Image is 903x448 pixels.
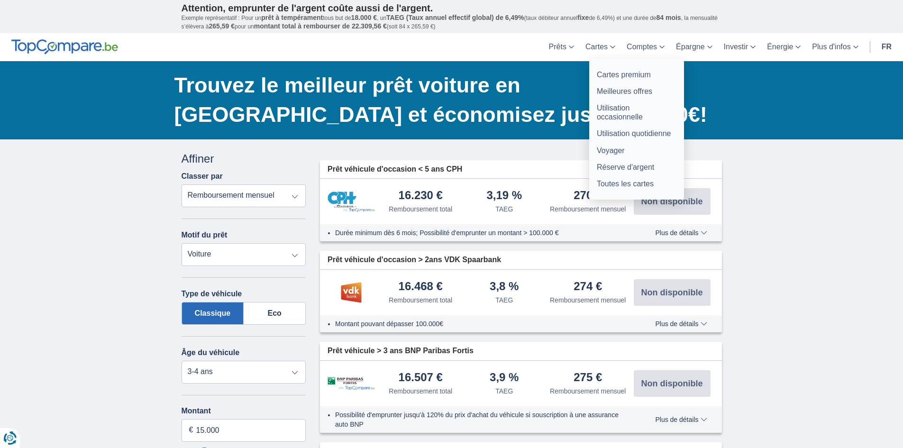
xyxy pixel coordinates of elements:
span: Non disponible [641,379,703,388]
span: Plus de détails [655,320,707,327]
a: Plus d'infos [806,33,864,61]
li: Durée minimum dès 6 mois; Possibilité d'emprunter un montant > 100.000 € [335,228,628,238]
div: 3,8 % [490,281,519,293]
a: Cartes [580,33,621,61]
div: Remboursement total [389,386,452,396]
div: 270 € [574,190,602,202]
img: TopCompare [11,39,118,55]
label: Âge du véhicule [182,348,240,357]
a: fr [876,33,897,61]
span: € [189,425,193,436]
label: Classique [182,302,244,325]
div: 275 € [574,372,602,384]
a: Utilisation quotidienne [593,125,680,142]
button: Plus de détails [648,229,714,237]
a: Réserve d'argent [593,159,680,175]
button: Plus de détails [648,416,714,423]
img: pret personnel CPH Banque [328,192,375,212]
label: Classer par [182,172,223,181]
span: 18.000 € [351,14,377,21]
div: 16.507 € [399,372,443,384]
img: pret personnel BNP Paribas Fortis [328,377,375,391]
label: Montant [182,407,306,415]
img: pret personnel VDK bank [328,281,375,304]
div: Remboursement total [389,295,452,305]
span: 84 mois [657,14,681,21]
div: TAEG [495,386,513,396]
span: 265,59 € [209,22,235,30]
a: Épargne [670,33,718,61]
div: Remboursement mensuel [550,204,626,214]
label: Type de véhicule [182,290,242,298]
li: Possibilité d'emprunter jusqu'à 120% du prix d'achat du véhicule si souscription à une assurance ... [335,410,628,429]
li: Montant pouvant dépasser 100.000€ [335,319,628,329]
span: fixe [577,14,589,21]
button: Non disponible [634,279,711,306]
span: Prêt véhicule > 3 ans BNP Paribas Fortis [328,346,474,357]
p: Attention, emprunter de l'argent coûte aussi de l'argent. [182,2,722,14]
button: Non disponible [634,188,711,215]
button: Plus de détails [648,320,714,328]
a: Énergie [761,33,806,61]
div: Affiner [182,151,306,167]
div: Remboursement mensuel [550,386,626,396]
a: Voyager [593,142,680,159]
span: Plus de détails [655,229,707,236]
span: Plus de détails [655,416,707,423]
a: Prêts [543,33,580,61]
a: Meilleures offres [593,83,680,100]
span: Prêt véhicule d'occasion > 2ans VDK Spaarbank [328,255,501,265]
a: Investir [718,33,762,61]
a: Comptes [621,33,670,61]
div: Remboursement total [389,204,452,214]
label: Eco [244,302,306,325]
div: TAEG [495,204,513,214]
p: Exemple représentatif : Pour un tous but de , un (taux débiteur annuel de 6,49%) et une durée de ... [182,14,722,31]
div: 16.468 € [399,281,443,293]
span: Prêt véhicule d'occasion < 5 ans CPH [328,164,462,175]
h1: Trouvez le meilleur prêt voiture en [GEOGRAPHIC_DATA] et économisez jusqu'à 3800€! [174,71,722,129]
a: Cartes premium [593,66,680,83]
span: TAEG (Taux annuel effectif global) de 6,49% [386,14,524,21]
span: montant total à rembourser de 22.309,56 € [254,22,387,30]
a: Toutes les cartes [593,175,680,192]
div: 16.230 € [399,190,443,202]
button: Non disponible [634,370,711,397]
label: Motif du prêt [182,231,228,239]
span: Non disponible [641,288,703,297]
span: prêt à tempérament [261,14,323,21]
div: 3,19 % [486,190,522,202]
a: Utilisation occasionnelle [593,100,680,125]
span: Non disponible [641,197,703,206]
div: Remboursement mensuel [550,295,626,305]
div: 3,9 % [490,372,519,384]
div: TAEG [495,295,513,305]
div: 274 € [574,281,602,293]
